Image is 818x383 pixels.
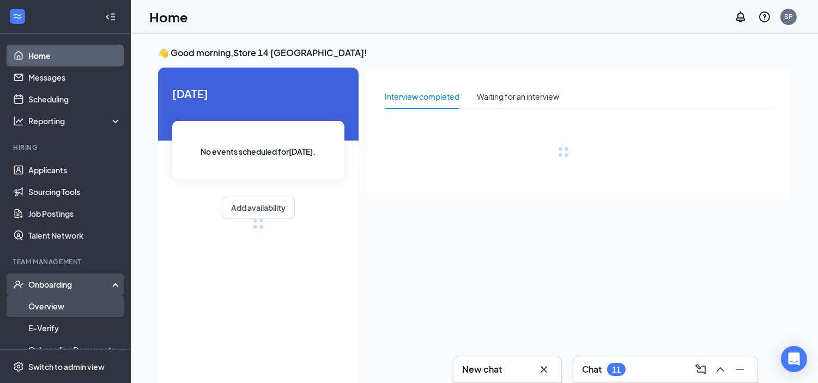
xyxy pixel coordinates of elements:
[28,339,122,361] a: Onboarding Documents
[28,361,105,372] div: Switch to admin view
[535,361,553,378] button: Cross
[13,143,119,152] div: Hiring
[28,203,122,224] a: Job Postings
[612,365,621,374] div: 11
[582,363,602,375] h3: Chat
[201,145,316,157] span: No events scheduled for [DATE] .
[105,11,116,22] svg: Collapse
[714,363,727,376] svg: ChevronUp
[694,363,707,376] svg: ComposeMessage
[12,11,23,22] svg: WorkstreamLogo
[385,90,459,102] div: Interview completed
[712,361,729,378] button: ChevronUp
[28,88,122,110] a: Scheduling
[784,12,793,21] div: SP
[731,361,749,378] button: Minimize
[692,361,710,378] button: ComposeMessage
[28,181,122,203] a: Sourcing Tools
[149,8,188,26] h1: Home
[13,279,24,290] svg: UserCheck
[222,197,295,218] button: Add availability
[28,115,122,126] div: Reporting
[28,159,122,181] a: Applicants
[28,279,112,290] div: Onboarding
[253,218,264,229] div: loading meetings...
[537,363,550,376] svg: Cross
[172,85,344,102] span: [DATE]
[13,257,119,266] div: Team Management
[462,363,502,375] h3: New chat
[28,224,122,246] a: Talent Network
[158,47,791,59] h3: 👋 Good morning, Store 14 [GEOGRAPHIC_DATA] !
[477,90,559,102] div: Waiting for an interview
[13,361,24,372] svg: Settings
[734,363,747,376] svg: Minimize
[28,295,122,317] a: Overview
[781,346,807,372] div: Open Intercom Messenger
[758,10,771,23] svg: QuestionInfo
[13,115,24,126] svg: Analysis
[28,45,122,66] a: Home
[28,66,122,88] a: Messages
[734,10,747,23] svg: Notifications
[28,317,122,339] a: E-Verify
